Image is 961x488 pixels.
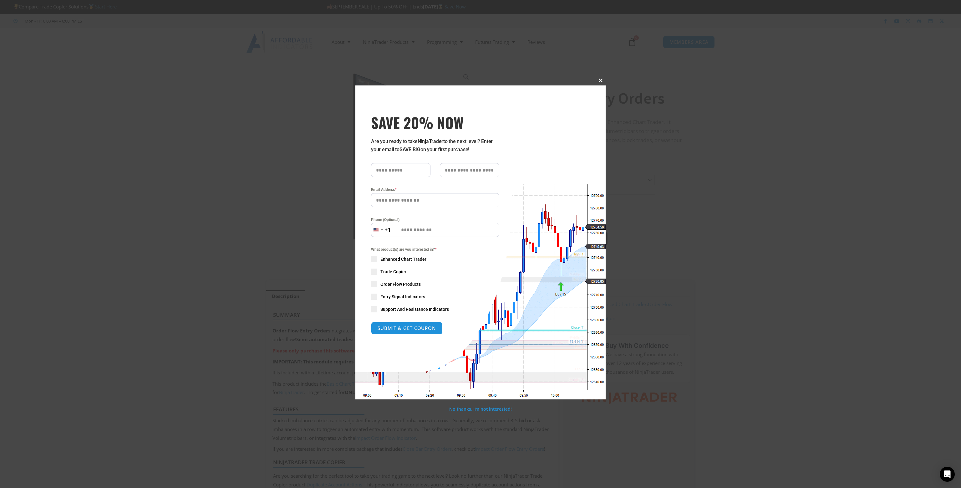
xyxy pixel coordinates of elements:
[371,187,499,193] label: Email Address
[940,467,955,482] div: Open Intercom Messenger
[371,246,499,253] span: What product(s) are you interested in?
[399,146,420,152] strong: SAVE BIG
[371,306,499,312] label: Support And Resistance Indicators
[418,138,443,144] strong: NinjaTrader
[371,137,499,154] p: Are you ready to take to the next level? Enter your email to on your first purchase!
[371,217,499,223] label: Phone (Optional)
[371,294,499,300] label: Entry Signal Indicators
[380,306,449,312] span: Support And Resistance Indicators
[371,114,499,131] h3: SAVE 20% NOW
[371,322,443,335] button: SUBMIT & GET COUPON
[371,269,499,275] label: Trade Copier
[380,256,426,262] span: Enhanced Chart Trader
[380,281,421,287] span: Order Flow Products
[380,294,425,300] span: Entry Signal Indicators
[385,226,391,234] div: +1
[380,269,406,275] span: Trade Copier
[449,406,511,412] a: No thanks, I’m not interested!
[371,256,499,262] label: Enhanced Chart Trader
[371,223,391,237] button: Selected country
[371,281,499,287] label: Order Flow Products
